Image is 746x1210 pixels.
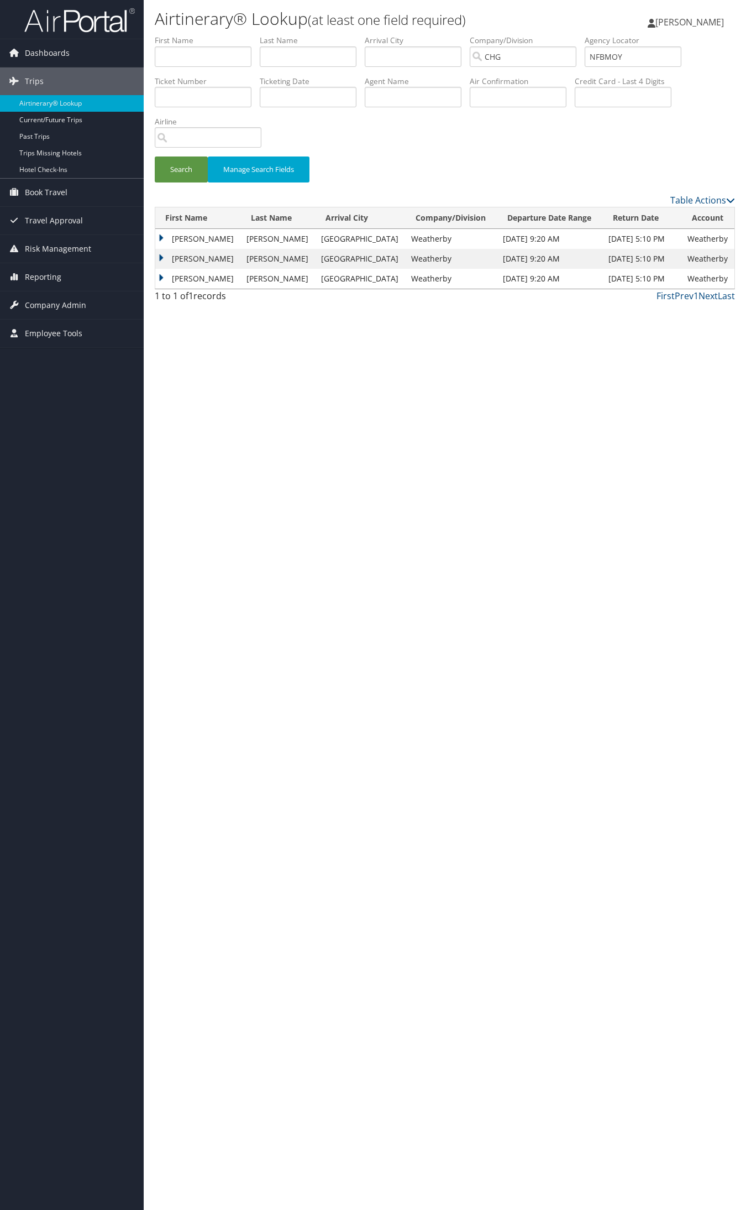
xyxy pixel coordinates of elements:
[155,207,241,229] th: First Name: activate to sort column descending
[155,157,208,182] button: Search
[694,290,698,302] a: 1
[155,116,270,127] label: Airline
[241,249,316,269] td: [PERSON_NAME]
[316,269,406,289] td: [GEOGRAPHIC_DATA]
[682,229,734,249] td: Weatherby
[155,249,241,269] td: [PERSON_NAME]
[155,7,542,30] h1: Airtinerary® Lookup
[470,76,575,87] label: Air Confirmation
[316,229,406,249] td: [GEOGRAPHIC_DATA]
[308,11,466,29] small: (at least one field required)
[155,229,241,249] td: [PERSON_NAME]
[365,35,470,46] label: Arrival City
[25,235,91,263] span: Risk Management
[406,249,497,269] td: Weatherby
[497,207,603,229] th: Departure Date Range: activate to sort column ascending
[316,249,406,269] td: [GEOGRAPHIC_DATA]
[603,249,682,269] td: [DATE] 5:10 PM
[406,207,497,229] th: Company/Division
[25,291,86,319] span: Company Admin
[241,269,316,289] td: [PERSON_NAME]
[698,290,718,302] a: Next
[365,76,470,87] label: Agent Name
[208,157,309,182] button: Manage Search Fields
[155,269,241,289] td: [PERSON_NAME]
[670,194,735,206] a: Table Actions
[188,290,193,302] span: 1
[406,269,497,289] td: Weatherby
[603,229,682,249] td: [DATE] 5:10 PM
[497,229,603,249] td: [DATE] 9:20 AM
[25,320,82,347] span: Employee Tools
[316,207,406,229] th: Arrival City: activate to sort column ascending
[470,35,585,46] label: Company/Division
[155,289,287,308] div: 1 to 1 of records
[406,229,497,249] td: Weatherby
[603,207,682,229] th: Return Date: activate to sort column ascending
[25,67,44,95] span: Trips
[575,76,680,87] label: Credit Card - Last 4 Digits
[25,207,83,234] span: Travel Approval
[656,290,675,302] a: First
[682,207,734,229] th: Account: activate to sort column ascending
[585,35,690,46] label: Agency Locator
[155,35,260,46] label: First Name
[682,269,734,289] td: Weatherby
[241,207,316,229] th: Last Name: activate to sort column ascending
[655,16,724,28] span: [PERSON_NAME]
[25,179,67,206] span: Book Travel
[260,76,365,87] label: Ticketing Date
[718,290,735,302] a: Last
[25,39,70,67] span: Dashboards
[25,263,61,291] span: Reporting
[155,76,260,87] label: Ticket Number
[24,7,135,33] img: airportal-logo.png
[675,290,694,302] a: Prev
[682,249,734,269] td: Weatherby
[648,6,735,39] a: [PERSON_NAME]
[603,269,682,289] td: [DATE] 5:10 PM
[497,269,603,289] td: [DATE] 9:20 AM
[497,249,603,269] td: [DATE] 9:20 AM
[260,35,365,46] label: Last Name
[241,229,316,249] td: [PERSON_NAME]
